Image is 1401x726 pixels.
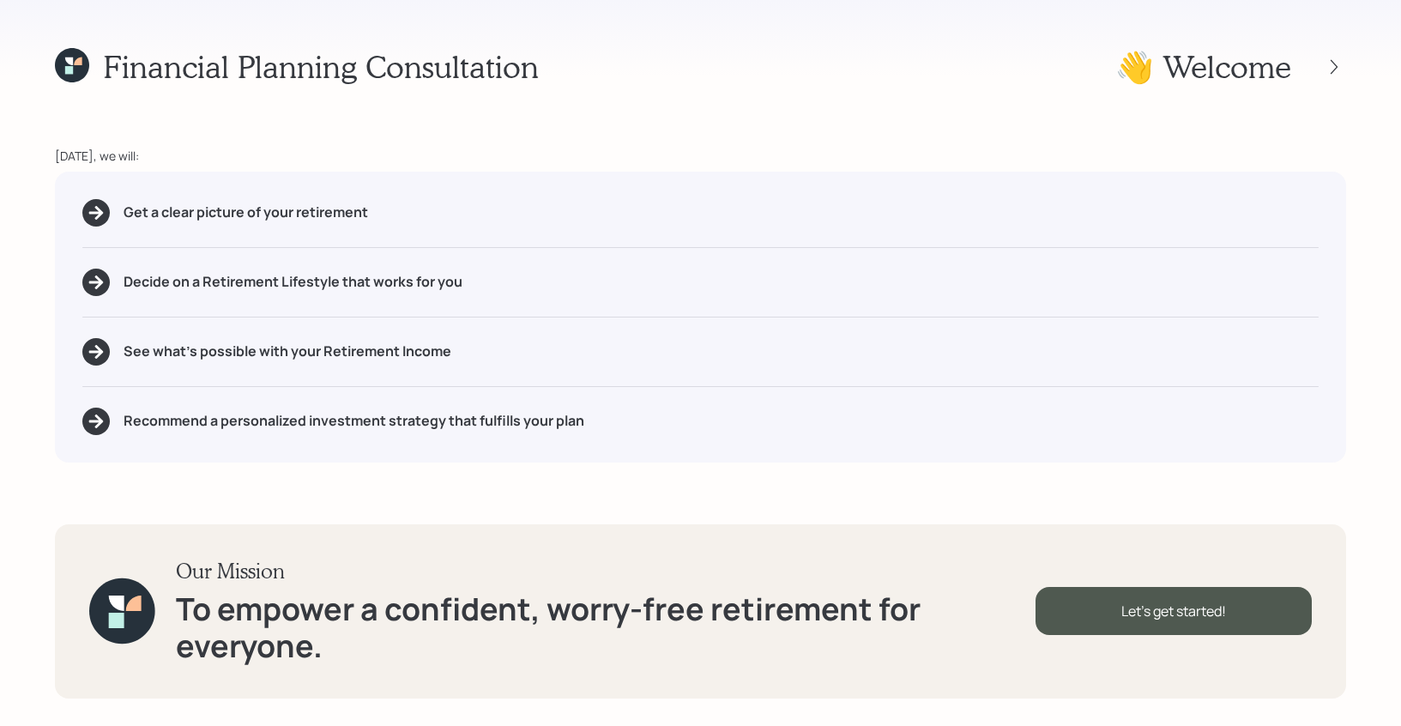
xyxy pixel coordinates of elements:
[124,343,451,360] h5: See what's possible with your Retirement Income
[124,274,462,290] h5: Decide on a Retirement Lifestyle that works for you
[124,413,584,429] h5: Recommend a personalized investment strategy that fulfills your plan
[176,559,1036,584] h3: Our Mission
[103,48,539,85] h1: Financial Planning Consultation
[176,590,1036,664] h1: To empower a confident, worry-free retirement for everyone.
[124,204,368,221] h5: Get a clear picture of your retirement
[1036,587,1312,635] div: Let's get started!
[1115,48,1291,85] h1: 👋 Welcome
[55,147,1346,165] div: [DATE], we will:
